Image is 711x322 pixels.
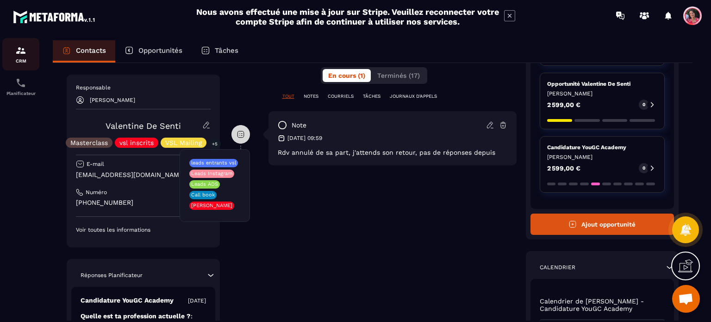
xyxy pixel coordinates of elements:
[282,93,294,100] p: TOUT
[15,45,26,56] img: formation
[530,214,674,235] button: Ajout opportunité
[138,46,182,55] p: Opportunités
[547,165,580,171] p: 2 599,00 €
[328,93,354,100] p: COURRIELS
[191,181,218,188] p: Leads ADS
[323,69,371,82] button: En cours (1)
[2,38,39,70] a: formationformationCRM
[2,70,39,103] a: schedulerschedulerPlanificateur
[76,46,106,55] p: Contacts
[90,97,135,103] p: [PERSON_NAME]
[390,93,437,100] p: JOURNAUX D'APPELS
[76,170,211,179] p: [EMAIL_ADDRESS][DOMAIN_NAME]
[672,285,700,313] div: Ouvrir le chat
[70,139,108,146] p: Masterclass
[287,134,322,142] p: [DATE] 09:59
[2,58,39,63] p: CRM
[304,93,318,100] p: NOTES
[191,192,215,198] p: Call book
[547,80,658,88] p: Opportunité Valentine De Senti
[191,170,232,177] p: Leads Instagram
[540,297,665,312] p: Calendrier de [PERSON_NAME] - Candidature YouGC Academy
[377,72,420,79] span: Terminés (17)
[547,101,580,108] p: 2 599,00 €
[115,40,192,63] a: Opportunités
[76,198,211,207] p: [PHONE_NUMBER]
[209,139,221,149] p: +5
[363,93,380,100] p: TÂCHES
[191,160,236,166] p: leads entrants vsl
[547,90,658,97] p: [PERSON_NAME]
[328,72,365,79] span: En cours (1)
[76,226,211,234] p: Voir toutes les informations
[106,121,181,131] a: Valentine De Senti
[76,84,211,91] p: Responsable
[119,139,154,146] p: vsl inscrits
[192,40,248,63] a: Tâches
[196,7,499,26] h2: Nous avons effectué une mise à jour sur Stripe. Veuillez reconnecter votre compte Stripe afin de ...
[642,165,645,171] p: 0
[188,297,206,304] p: [DATE]
[86,189,107,196] p: Numéro
[540,264,575,271] p: Calendrier
[87,160,104,168] p: E-mail
[292,121,306,130] p: note
[13,8,96,25] img: logo
[372,69,425,82] button: Terminés (17)
[53,40,115,63] a: Contacts
[547,144,658,151] p: Candidature YouGC Academy
[642,101,645,108] p: 0
[215,46,238,55] p: Tâches
[81,271,143,279] p: Réponses Planificateur
[278,149,507,156] p: Rdv annulé de sa part, j'attends son retour, pas de réponses depuis
[81,296,174,305] p: Candidature YouGC Academy
[2,91,39,96] p: Planificateur
[191,202,232,209] p: [PERSON_NAME]
[15,77,26,88] img: scheduler
[547,153,658,161] p: [PERSON_NAME]
[165,139,202,146] p: VSL Mailing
